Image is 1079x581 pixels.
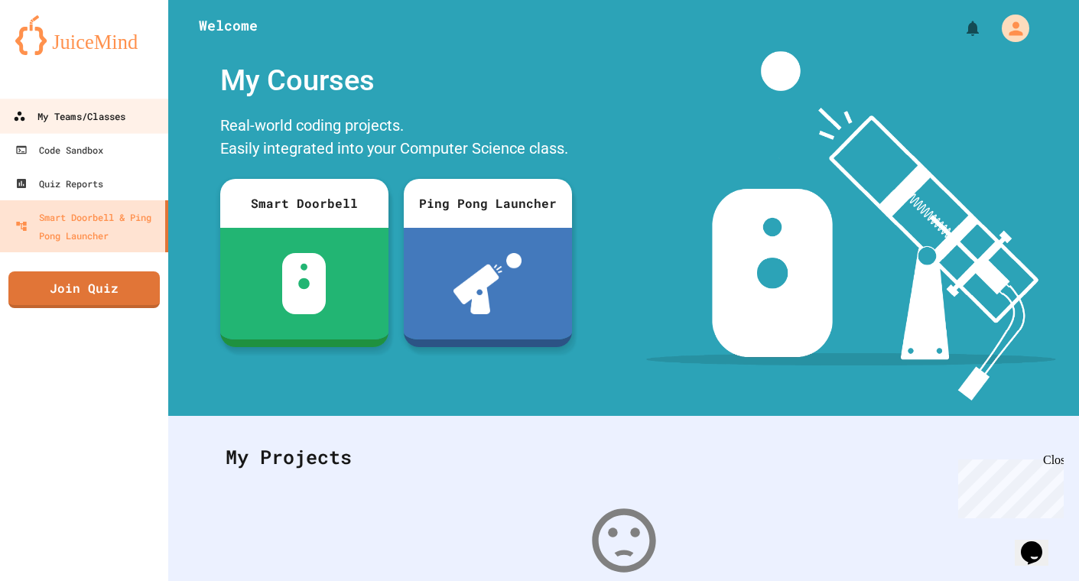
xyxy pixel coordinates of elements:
[210,427,1037,487] div: My Projects
[986,11,1033,46] div: My Account
[453,253,522,314] img: ppl-with-ball.png
[952,453,1064,518] iframe: chat widget
[15,141,103,159] div: Code Sandbox
[15,174,103,193] div: Quiz Reports
[13,107,125,126] div: My Teams/Classes
[404,179,572,228] div: Ping Pong Launcher
[213,51,580,110] div: My Courses
[282,253,326,314] img: sdb-white.svg
[15,208,159,245] div: Smart Doorbell & Ping Pong Launcher
[213,110,580,167] div: Real-world coding projects. Easily integrated into your Computer Science class.
[8,271,160,308] a: Join Quiz
[15,15,153,55] img: logo-orange.svg
[935,15,986,41] div: My Notifications
[646,51,1056,401] img: banner-image-my-projects.png
[220,179,388,228] div: Smart Doorbell
[6,6,106,97] div: Chat with us now!Close
[1015,520,1064,566] iframe: chat widget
